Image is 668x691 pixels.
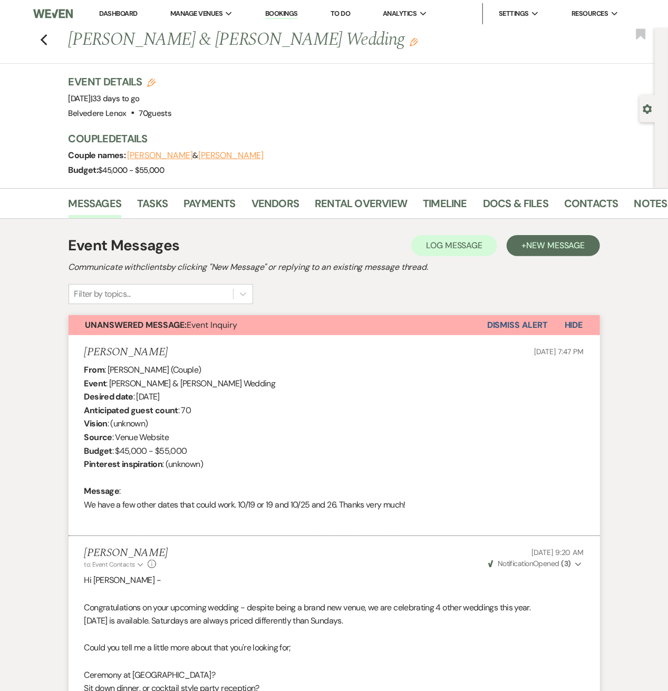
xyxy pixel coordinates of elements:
b: Budget [84,445,112,456]
h5: [PERSON_NAME] [84,346,168,359]
h2: Communicate with clients by clicking "New Message" or replying to an existing message thread. [69,261,600,274]
span: Hide [565,319,583,330]
a: Tasks [137,195,168,218]
span: to: Event Contacts [84,560,135,569]
span: $45,000 - $55,000 [98,165,164,176]
p: Ceremony at [GEOGRAPHIC_DATA]? [84,668,584,682]
p: Hi [PERSON_NAME] - [84,573,584,587]
span: | [91,93,140,104]
p: [DATE] is available. Saturdays are always priced differently than Sundays. [84,614,584,628]
button: Hide [548,315,600,335]
button: [PERSON_NAME] [198,151,264,160]
strong: ( 3 ) [561,559,570,568]
button: Open lead details [643,103,652,113]
a: Rental Overview [315,195,407,218]
span: Event Inquiry [85,319,238,330]
p: Could you tell me a little more about that you're looking for; [84,641,584,655]
span: Opened [488,559,571,568]
a: Payments [183,195,236,218]
b: Message [84,485,120,497]
button: to: Event Contacts [84,560,145,569]
span: [DATE] 9:20 AM [531,548,584,557]
span: Log Message [426,240,482,251]
span: & [128,150,264,161]
h3: Event Details [69,74,172,89]
a: Notes [634,195,667,218]
a: Timeline [423,195,467,218]
span: Resources [572,8,608,19]
span: 70 guests [139,108,171,119]
h1: Event Messages [69,235,180,257]
b: From [84,364,104,375]
div: Filter by topics... [74,288,131,300]
h5: [PERSON_NAME] [84,547,168,560]
a: To Do [331,9,350,18]
a: Bookings [265,9,298,19]
h3: Couple Details [69,131,644,146]
a: Messages [69,195,122,218]
b: Anticipated guest count [84,405,178,416]
span: Settings [499,8,529,19]
b: Desired date [84,391,133,402]
span: New Message [526,240,585,251]
b: Event [84,378,107,389]
a: Dashboard [100,9,138,18]
a: Vendors [251,195,299,218]
button: Unanswered Message:Event Inquiry [69,315,487,335]
b: Pinterest inspiration [84,459,163,470]
span: Notification [498,559,533,568]
span: 33 days to go [92,93,140,104]
span: Analytics [383,8,417,19]
a: Docs & Files [483,195,548,218]
b: Source [84,432,112,443]
span: Couple names: [69,150,128,161]
button: +New Message [507,235,599,256]
div: : [PERSON_NAME] (Couple) : [PERSON_NAME] & [PERSON_NAME] Wedding : [DATE] : 70 : (unknown) : Venu... [84,363,584,525]
button: Log Message [411,235,497,256]
b: Vision [84,418,108,429]
span: [DATE] 7:47 PM [534,347,584,356]
span: Belvedere Lenox [69,108,127,119]
span: Manage Venues [170,8,222,19]
p: Congratulations on your upcoming wedding - despite being a brand new venue, we are celebrating 4 ... [84,601,584,615]
span: Budget: [69,164,99,176]
img: Weven Logo [33,3,72,25]
button: Dismiss Alert [487,315,548,335]
a: Contacts [564,195,618,218]
button: NotificationOpened (3) [487,558,584,569]
span: [DATE] [69,93,140,104]
h1: [PERSON_NAME] & [PERSON_NAME] Wedding [69,27,534,53]
button: [PERSON_NAME] [128,151,193,160]
strong: Unanswered Message: [85,319,187,330]
button: Edit [410,37,418,46]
